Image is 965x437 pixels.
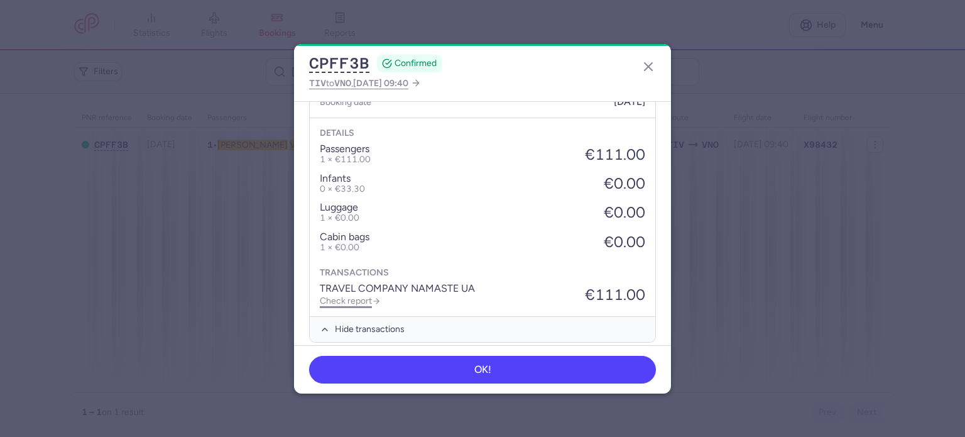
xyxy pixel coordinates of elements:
[309,54,369,73] button: CPFF3B
[320,283,475,294] p: TRAVEL COMPANY NAMASTE UA
[309,75,408,91] span: to ,
[320,94,371,110] h5: Booking date
[320,243,369,253] li: 1 × €0.00
[309,356,656,384] button: OK!
[309,78,326,88] span: TIV
[320,155,371,165] p: 1 × €111.00
[614,96,645,108] span: [DATE]
[604,175,645,192] div: €0.00
[353,78,408,89] span: [DATE] 09:40
[320,202,359,213] p: luggage
[310,316,655,342] button: Hide transactions
[604,204,645,221] div: €0.00
[320,143,371,155] p: passengers
[585,286,645,304] p: €111.00
[320,296,381,306] a: Check report
[309,75,421,91] a: TIVtoVNO,[DATE] 09:40
[320,213,359,223] li: 1 × €0.00
[320,231,369,243] p: cabin bags
[604,233,645,251] div: €0.00
[320,268,645,278] h4: Transactions
[320,128,645,138] h4: Details
[320,173,365,184] p: infants
[474,364,491,375] span: OK!
[334,78,351,88] span: VNO
[320,184,365,194] p: 0 × €33.30
[395,57,437,70] span: CONFIRMED
[585,146,645,163] div: €111.00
